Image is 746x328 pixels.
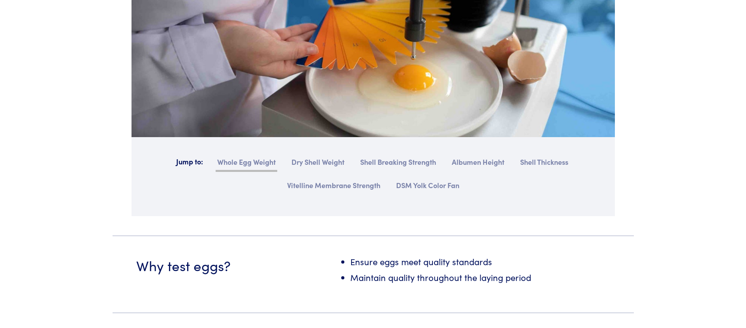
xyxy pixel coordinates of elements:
h3: Why test eggs? [136,255,248,275]
li: Ensure eggs meet quality standards [350,255,610,271]
a: Shell Thickness [519,155,570,170]
a: Vitelline Membrane Strength [286,179,382,193]
a: Shell Breaking Strength [359,155,438,170]
p: Jump to: [176,156,203,168]
a: Whole Egg Weight [216,155,277,172]
li: Maintain quality throughout the laying period [350,271,610,287]
a: Dry Shell Weight [290,155,346,170]
a: DSM Yolk Color Fan [395,179,461,193]
a: Albumen Height [450,155,506,170]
